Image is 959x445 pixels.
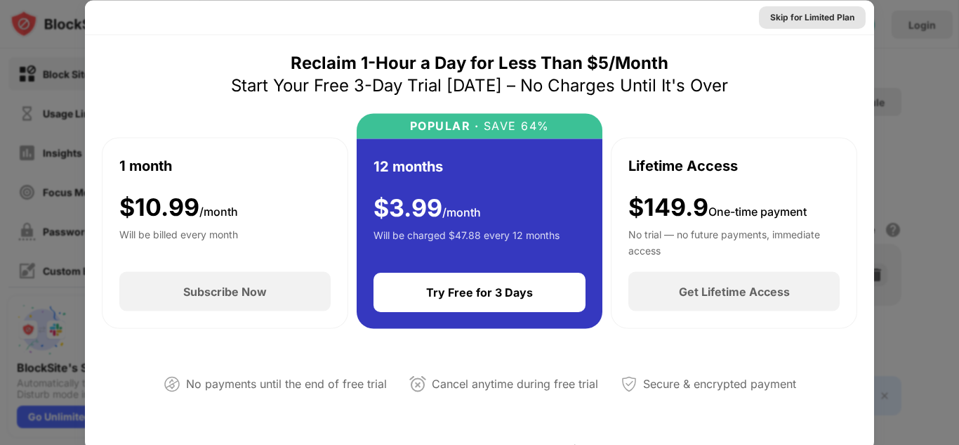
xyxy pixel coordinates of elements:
div: Secure & encrypted payment [643,374,796,394]
div: No payments until the end of free trial [186,374,387,394]
div: Lifetime Access [628,155,738,176]
div: Will be billed every month [119,227,238,255]
img: cancel-anytime [409,375,426,392]
div: Reclaim 1-Hour a Day for Less Than $5/Month [291,51,668,74]
div: 1 month [119,155,172,176]
div: SAVE 64% [479,119,550,132]
span: One-time payment [708,204,807,218]
div: Cancel anytime during free trial [432,374,598,394]
div: Get Lifetime Access [679,285,790,299]
div: $ 10.99 [119,193,238,221]
span: /month [442,205,481,219]
div: POPULAR · [410,119,479,132]
div: No trial — no future payments, immediate access [628,227,840,255]
div: Subscribe Now [183,285,267,299]
div: $149.9 [628,193,807,221]
div: 12 months [373,155,443,176]
div: $ 3.99 [373,193,481,222]
img: secured-payment [621,375,637,392]
div: Start Your Free 3-Day Trial [DATE] – No Charges Until It's Over [231,74,728,96]
div: Try Free for 3 Days [426,285,533,299]
img: not-paying [164,375,180,392]
span: /month [199,204,238,218]
div: Will be charged $47.88 every 12 months [373,228,560,256]
div: Skip for Limited Plan [770,10,854,24]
